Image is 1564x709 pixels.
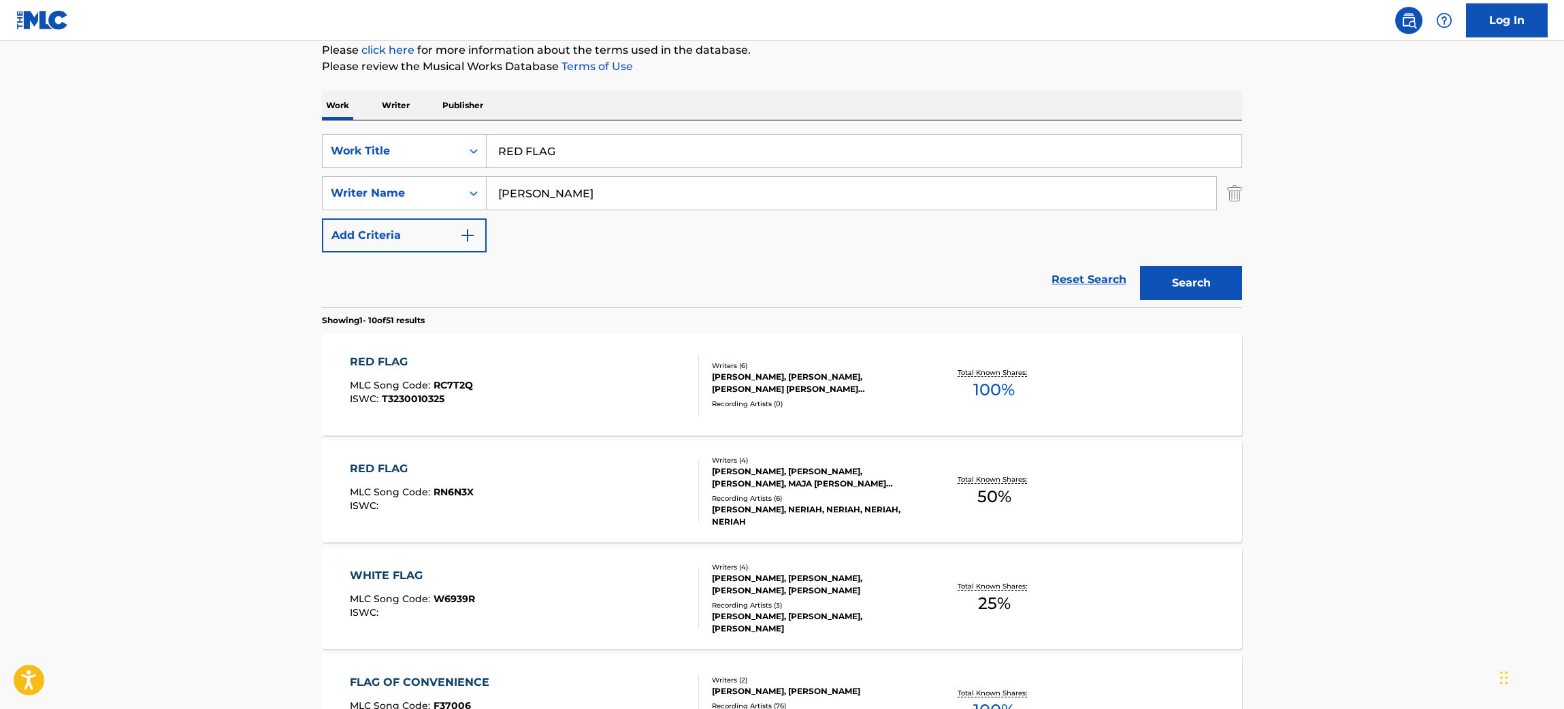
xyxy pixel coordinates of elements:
[712,562,917,572] div: Writers ( 4 )
[712,465,917,490] div: [PERSON_NAME], [PERSON_NAME], [PERSON_NAME], MAJA [PERSON_NAME] [PERSON_NAME] STROEMSTEDT
[973,378,1015,402] span: 100 %
[1466,3,1548,37] a: Log In
[978,591,1011,616] span: 25 %
[958,367,1030,378] p: Total Known Shares:
[712,685,917,697] div: [PERSON_NAME], [PERSON_NAME]
[322,440,1242,542] a: RED FLAGMLC Song Code:RN6N3XISWC:Writers (4)[PERSON_NAME], [PERSON_NAME], [PERSON_NAME], MAJA [PE...
[382,393,444,405] span: T3230010325
[1496,644,1564,709] iframe: Chat Widget
[1045,265,1133,295] a: Reset Search
[16,10,69,30] img: MLC Logo
[712,371,917,395] div: [PERSON_NAME], [PERSON_NAME], [PERSON_NAME] [PERSON_NAME] [PERSON_NAME], [PERSON_NAME], [PERSON_N...
[350,461,474,477] div: RED FLAG
[559,60,633,73] a: Terms of Use
[712,504,917,528] div: [PERSON_NAME], NERIAH, NERIAH, NERIAH, NERIAH
[712,455,917,465] div: Writers ( 4 )
[331,185,453,201] div: Writer Name
[1500,657,1508,698] div: Drag
[434,486,474,498] span: RN6N3X
[958,474,1030,484] p: Total Known Shares:
[712,572,917,597] div: [PERSON_NAME], [PERSON_NAME], [PERSON_NAME], [PERSON_NAME]
[459,227,476,244] img: 9d2ae6d4665cec9f34b9.svg
[1436,12,1452,29] img: help
[350,354,473,370] div: RED FLAG
[350,593,434,605] span: MLC Song Code :
[712,610,917,635] div: [PERSON_NAME], [PERSON_NAME], [PERSON_NAME]
[434,593,475,605] span: W6939R
[322,134,1242,307] form: Search Form
[322,218,487,252] button: Add Criteria
[322,42,1242,59] p: Please for more information about the terms used in the database.
[322,547,1242,649] a: WHITE FLAGMLC Song Code:W6939RISWC:Writers (4)[PERSON_NAME], [PERSON_NAME], [PERSON_NAME], [PERSO...
[350,499,382,512] span: ISWC :
[712,600,917,610] div: Recording Artists ( 3 )
[322,59,1242,75] p: Please review the Musical Works Database
[350,393,382,405] span: ISWC :
[350,606,382,619] span: ISWC :
[438,91,487,120] p: Publisher
[712,493,917,504] div: Recording Artists ( 6 )
[1401,12,1417,29] img: search
[350,567,475,584] div: WHITE FLAG
[1395,7,1422,34] a: Public Search
[322,333,1242,435] a: RED FLAGMLC Song Code:RC7T2QISWC:T3230010325Writers (6)[PERSON_NAME], [PERSON_NAME], [PERSON_NAME...
[712,675,917,685] div: Writers ( 2 )
[958,581,1030,591] p: Total Known Shares:
[977,484,1011,509] span: 50 %
[1227,176,1242,210] img: Delete Criterion
[958,688,1030,698] p: Total Known Shares:
[712,361,917,371] div: Writers ( 6 )
[712,399,917,409] div: Recording Artists ( 0 )
[350,379,434,391] span: MLC Song Code :
[361,44,414,56] a: click here
[350,486,434,498] span: MLC Song Code :
[322,314,425,327] p: Showing 1 - 10 of 51 results
[434,379,473,391] span: RC7T2Q
[1140,266,1242,300] button: Search
[350,674,496,691] div: FLAG OF CONVENIENCE
[1431,7,1458,34] div: Help
[378,91,414,120] p: Writer
[322,91,353,120] p: Work
[331,143,453,159] div: Work Title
